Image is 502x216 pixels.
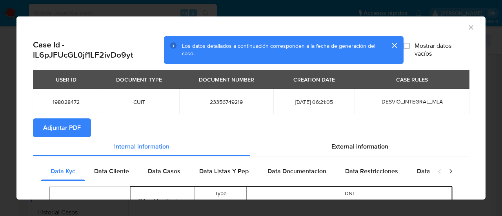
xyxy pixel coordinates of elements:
[417,167,471,176] span: Data Publicaciones
[33,137,469,156] div: Detailed info
[199,167,249,176] span: Data Listas Y Pep
[42,98,89,105] span: 198028472
[289,73,340,86] div: CREATION DATE
[131,187,195,214] td: Other Identifications
[182,42,375,58] span: Los datos detallados a continuación corresponden a la fecha de generación del caso.
[391,73,433,86] div: CASE RULES
[331,142,388,151] span: External information
[467,24,474,31] button: Cerrar ventana
[148,167,180,176] span: Data Casos
[189,98,264,105] span: 23356749219
[51,167,75,176] span: Data Kyc
[382,98,443,105] span: DESVIO_INTEGRAL_MLA
[16,16,486,200] div: closure-recommendation-modal
[43,119,81,136] span: Adjuntar PDF
[195,187,247,200] td: Type
[111,73,167,86] div: DOCUMENT TYPE
[267,167,326,176] span: Data Documentacion
[51,73,81,86] div: USER ID
[94,167,129,176] span: Data Cliente
[194,73,259,86] div: DOCUMENT NUMBER
[345,167,398,176] span: Data Restricciones
[33,40,164,60] h2: Case Id - lL6pJFUcGL0jf1LF2ivDo9yt
[385,36,404,55] button: cerrar
[114,142,169,151] span: Internal information
[108,98,170,105] span: CUIT
[415,42,469,58] span: Mostrar datos vacíos
[283,98,345,105] span: [DATE] 06:21:05
[33,118,91,137] button: Adjuntar PDF
[404,43,410,49] input: Mostrar datos vacíos
[41,162,429,181] div: Detailed internal info
[247,187,452,200] td: DNI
